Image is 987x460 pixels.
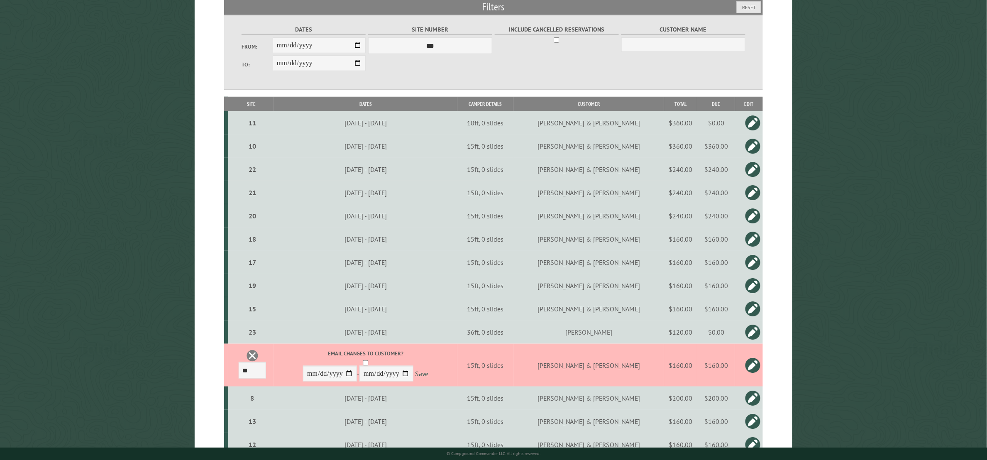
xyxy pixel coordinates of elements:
button: Reset [737,1,761,13]
div: 23 [232,328,273,336]
td: $240.00 [697,181,735,204]
div: - [276,350,456,383]
td: $200.00 [664,387,697,410]
div: 17 [232,258,273,267]
div: 21 [232,188,273,197]
td: $160.00 [664,433,697,456]
td: $160.00 [664,344,697,387]
td: $160.00 [697,228,735,251]
td: [PERSON_NAME] & [PERSON_NAME] [513,410,664,433]
td: [PERSON_NAME] & [PERSON_NAME] [513,228,664,251]
td: $200.00 [697,387,735,410]
td: $240.00 [664,158,697,181]
td: [PERSON_NAME] & [PERSON_NAME] [513,181,664,204]
td: 36ft, 0 slides [457,321,513,344]
td: $240.00 [664,204,697,228]
div: 10 [232,142,273,150]
div: [DATE] - [DATE] [276,258,456,267]
label: Dates [242,25,366,34]
td: $120.00 [664,321,697,344]
td: 15ft, 0 slides [457,274,513,297]
td: 15ft, 0 slides [457,135,513,158]
td: $160.00 [664,228,697,251]
label: Customer Name [621,25,745,34]
div: [DATE] - [DATE] [276,281,456,290]
small: © Campground Commander LLC. All rights reserved. [447,451,540,456]
div: [DATE] - [DATE] [276,142,456,150]
div: 18 [232,235,273,243]
div: 20 [232,212,273,220]
td: [PERSON_NAME] & [PERSON_NAME] [513,344,664,387]
div: [DATE] - [DATE] [276,440,456,449]
td: [PERSON_NAME] & [PERSON_NAME] [513,251,664,274]
div: [DATE] - [DATE] [276,235,456,243]
td: $160.00 [697,251,735,274]
div: 19 [232,281,273,290]
th: Camper Details [457,97,513,111]
div: [DATE] - [DATE] [276,188,456,197]
td: [PERSON_NAME] [513,321,664,344]
td: 15ft, 0 slides [457,181,513,204]
td: $160.00 [664,297,697,321]
td: 15ft, 0 slides [457,387,513,410]
div: 8 [232,394,273,402]
td: 15ft, 0 slides [457,204,513,228]
div: [DATE] - [DATE] [276,212,456,220]
td: 15ft, 0 slides [457,228,513,251]
td: [PERSON_NAME] & [PERSON_NAME] [513,111,664,135]
label: Site Number [368,25,492,34]
td: $160.00 [697,433,735,456]
td: $160.00 [664,274,697,297]
td: $160.00 [697,344,735,387]
td: 15ft, 0 slides [457,251,513,274]
td: $360.00 [697,135,735,158]
div: 15 [232,305,273,313]
th: Total [664,97,697,111]
td: $360.00 [664,111,697,135]
td: [PERSON_NAME] & [PERSON_NAME] [513,433,664,456]
th: Dates [274,97,457,111]
label: To: [242,61,273,69]
td: $240.00 [664,181,697,204]
th: Edit [735,97,762,111]
div: [DATE] - [DATE] [276,394,456,402]
td: $160.00 [664,251,697,274]
td: $0.00 [697,321,735,344]
div: 22 [232,165,273,174]
td: [PERSON_NAME] & [PERSON_NAME] [513,297,664,321]
td: $0.00 [697,111,735,135]
td: [PERSON_NAME] & [PERSON_NAME] [513,158,664,181]
div: [DATE] - [DATE] [276,119,456,127]
td: $160.00 [697,297,735,321]
label: Include Cancelled Reservations [495,25,619,34]
div: [DATE] - [DATE] [276,328,456,336]
td: [PERSON_NAME] & [PERSON_NAME] [513,204,664,228]
td: $360.00 [664,135,697,158]
td: $240.00 [697,204,735,228]
div: [DATE] - [DATE] [276,165,456,174]
div: 11 [232,119,273,127]
div: [DATE] - [DATE] [276,305,456,313]
td: [PERSON_NAME] & [PERSON_NAME] [513,135,664,158]
td: 10ft, 0 slides [457,111,513,135]
td: $160.00 [697,274,735,297]
a: Delete this reservation [246,350,259,362]
a: Save [415,369,428,378]
td: $240.00 [697,158,735,181]
th: Site [228,97,274,111]
td: 15ft, 0 slides [457,158,513,181]
td: [PERSON_NAME] & [PERSON_NAME] [513,387,664,410]
td: $160.00 [664,410,697,433]
label: Email changes to customer? [276,350,456,357]
td: [PERSON_NAME] & [PERSON_NAME] [513,274,664,297]
td: $160.00 [697,410,735,433]
label: From: [242,43,273,51]
div: [DATE] - [DATE] [276,417,456,426]
td: 15ft, 0 slides [457,433,513,456]
td: 15ft, 0 slides [457,297,513,321]
div: 12 [232,440,273,449]
th: Customer [513,97,664,111]
th: Due [697,97,735,111]
td: 15ft, 0 slides [457,410,513,433]
td: 15ft, 0 slides [457,344,513,387]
